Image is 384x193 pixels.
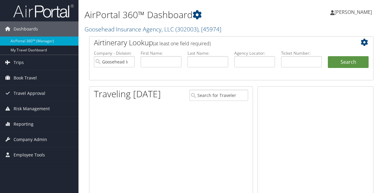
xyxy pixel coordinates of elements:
span: Dashboards [14,21,38,37]
span: Reporting [14,117,34,132]
button: Search [328,56,369,68]
img: airportal-logo.png [13,4,74,18]
span: Company Admin [14,132,47,147]
a: [PERSON_NAME] [330,3,378,21]
h2: Airtinerary Lookup [94,37,345,48]
span: (at least one field required) [153,40,211,47]
span: Trips [14,55,24,70]
h1: Traveling [DATE] [94,88,161,100]
span: [PERSON_NAME] [334,9,372,15]
label: First Name: [141,50,181,56]
span: Risk Management [14,101,50,116]
span: , [ 45974 ] [198,25,221,33]
label: Last Name: [187,50,228,56]
label: Ticket Number: [281,50,322,56]
label: Company - Division: [94,50,135,56]
span: Employee Tools [14,147,45,162]
span: Book Travel [14,70,37,85]
a: Goosehead Insurance Agency, LLC [85,25,221,33]
h1: AirPortal 360™ Dashboard [85,8,280,21]
input: Search for Traveler [189,90,248,101]
span: Travel Approval [14,86,45,101]
span: ( 302003 ) [175,25,198,33]
label: Agency Locator: [234,50,275,56]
